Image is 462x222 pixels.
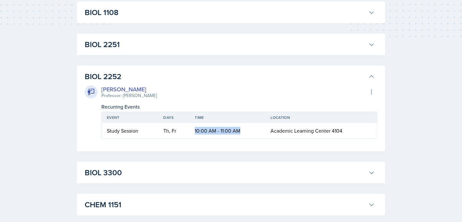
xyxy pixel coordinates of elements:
h3: BIOL 3300 [85,167,366,178]
td: 10:00 AM - 11:00 AM [190,123,265,138]
h3: BIOL 1108 [85,7,366,18]
h3: CHEM 1151 [85,199,366,210]
th: Time [190,112,265,123]
h3: BIOL 2251 [85,39,366,50]
button: BIOL 3300 [83,166,376,180]
button: CHEM 1151 [83,198,376,212]
th: Location [265,112,377,123]
span: Academic Learning Center 4104 [270,127,342,134]
button: BIOL 2251 [83,37,376,52]
th: Event [102,112,158,123]
div: Study Session [107,127,153,135]
th: Days [158,112,190,123]
button: BIOL 1108 [83,5,376,20]
h3: BIOL 2252 [85,71,366,82]
div: Professor: [PERSON_NAME] [101,92,157,99]
td: Th, Fr [158,123,190,138]
div: [PERSON_NAME] [101,85,157,94]
div: Recurring Events [101,103,377,111]
button: BIOL 2252 [83,70,376,84]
